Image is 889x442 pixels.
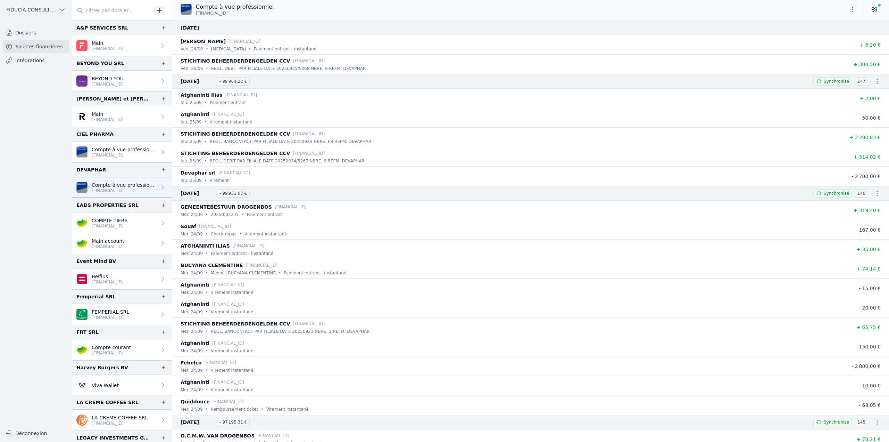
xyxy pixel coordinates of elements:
p: Paiement entrant [210,99,246,106]
p: [FINANCIAL_ID] [225,91,257,98]
div: DEVAPHAR [76,166,106,174]
p: mer. 24/09 [181,270,203,276]
p: [FINANCIAL_ID] [212,281,244,288]
div: • [206,386,208,393]
p: mer. 24/09 [181,211,203,218]
img: crelan.png [76,344,88,355]
span: Synchronisé [824,79,849,84]
span: Synchronisé [824,419,849,425]
div: • [206,347,208,354]
p: Médocs BUCYANA CLÉMENTINE [211,270,276,276]
div: • [242,211,244,218]
p: REGL. DEBIT PAR FILIALE DATE 20250925/5268 NBRE. 8 REFM. DEVAPHAR [211,65,366,72]
p: LA CREME COFFEE SRL [92,414,148,421]
p: mer. 24/09 [181,367,203,374]
span: FIDUCIA CONSULTING SRL [6,6,56,13]
p: [FINANCIAL_ID] [293,320,325,327]
p: mer. 24/09 [181,308,203,315]
p: Virement instantané [210,119,252,126]
span: [DATE] [181,77,214,86]
img: Viva-Wallet.webp [76,379,88,391]
div: • [206,270,208,276]
p: STICHTING BEHEERDERDENGELDEN CCV [181,320,290,328]
div: [PERSON_NAME] et [PERSON_NAME] [76,95,150,103]
p: [FINANCIAL_ID] [92,279,124,285]
p: Atghaninti Ilias [181,91,223,99]
span: + 2,00 € [859,96,881,101]
div: • [205,158,207,164]
div: • [206,289,208,296]
p: [MEDICAL_DATA] [211,46,246,53]
div: BEYOND YOU SRL [76,59,124,67]
button: FIDUCIA CONSULTING SRL [3,4,69,15]
p: [FINANCIAL_ID] [92,244,124,249]
p: Atghaninti [181,281,209,289]
p: [FINANCIAL_ID] [92,315,129,320]
img: crelan.png [76,238,88,249]
a: Belfius [FINANCIAL_ID] [72,268,172,289]
p: Remboursement ticket [211,406,258,413]
p: Paiement entrant [247,211,283,218]
a: Compte à vue professionnel [FINANCIAL_ID] [72,142,172,162]
p: mer. 24/09 [181,231,203,238]
p: BUCYANA CLEMENTINE [181,261,243,270]
p: Paiement entrant - instantané [254,46,316,53]
span: + 2 200,83 € [849,135,881,140]
img: belfius-1.png [76,273,88,284]
a: Compte à vue professionnel [FINANCIAL_ID] [72,177,172,198]
div: • [206,308,208,315]
a: Main account [FINANCIAL_ID] [72,233,172,254]
p: [FINANCIAL_ID] [199,223,231,230]
div: • [239,231,242,238]
span: 147 [855,77,868,86]
div: • [249,46,251,53]
p: Virement instantané [211,386,253,393]
div: EADS PROPERTIES SRL [76,201,139,209]
p: Virement [210,177,229,184]
span: [FINANCIAL_ID] [196,10,228,16]
p: COMPTE TIERS [92,217,127,224]
p: mer. 24/09 [181,289,203,296]
p: mer. 24/09 [181,347,203,354]
span: - 20,00 € [859,305,881,311]
div: • [206,367,208,374]
p: [PERSON_NAME] [181,37,226,46]
p: ven. 26/09 [181,46,203,53]
div: • [206,65,208,72]
p: Virement instantané [211,289,253,296]
p: Belfius [92,273,124,280]
p: [FINANCIAL_ID] [92,223,127,229]
a: BEYOND YOU [FINANCIAL_ID] [72,71,172,91]
div: Harvey Burgers BV [76,363,128,372]
p: [FINANCIAL_ID] [205,359,236,366]
span: - 50,00 € [859,115,881,121]
span: Synchronisé [824,191,849,196]
p: [FINANCIAL_ID] [212,340,244,347]
a: Viva Wallet [72,375,172,395]
p: BEYOND YOU [92,75,124,82]
p: [FINANCIAL_ID] [275,203,307,210]
div: • [205,138,207,145]
p: Main [92,40,124,47]
p: REGL. BANCONTACT PAR FILIALE DATE 20250924 NBRE. 68 REFM. DEVAPHAR [210,138,371,145]
div: FRT SRL [76,328,99,336]
div: • [205,99,207,106]
p: ven. 26/09 [181,65,203,72]
a: Compte courant [FINANCIAL_ID] [72,339,172,360]
p: jeu. 25/09 [181,177,202,184]
span: - 150,00 € [856,344,881,349]
img: FINOM_SOBKDEBB.png [76,40,88,51]
p: Devaphar srl [181,169,216,177]
div: LEGACY INVESTMENTS GROUP [76,434,150,442]
div: • [206,250,208,257]
span: + 6,20 € [859,42,881,48]
span: 145 [855,418,868,426]
p: REGL. DEBIT PAR FILIALE DATE 20250924/5267 NBRE. 9 REFM. DEVAPHAR [210,158,365,164]
p: Compte à vue professionnel [196,3,274,11]
p: Viva Wallet [92,382,119,389]
p: [FINANCIAL_ID] [293,57,325,64]
p: [FINANCIAL_ID] [212,379,244,386]
p: Main [92,111,124,118]
p: [FINANCIAL_ID] [92,81,124,87]
p: Compte à vue professionnel [92,146,157,153]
